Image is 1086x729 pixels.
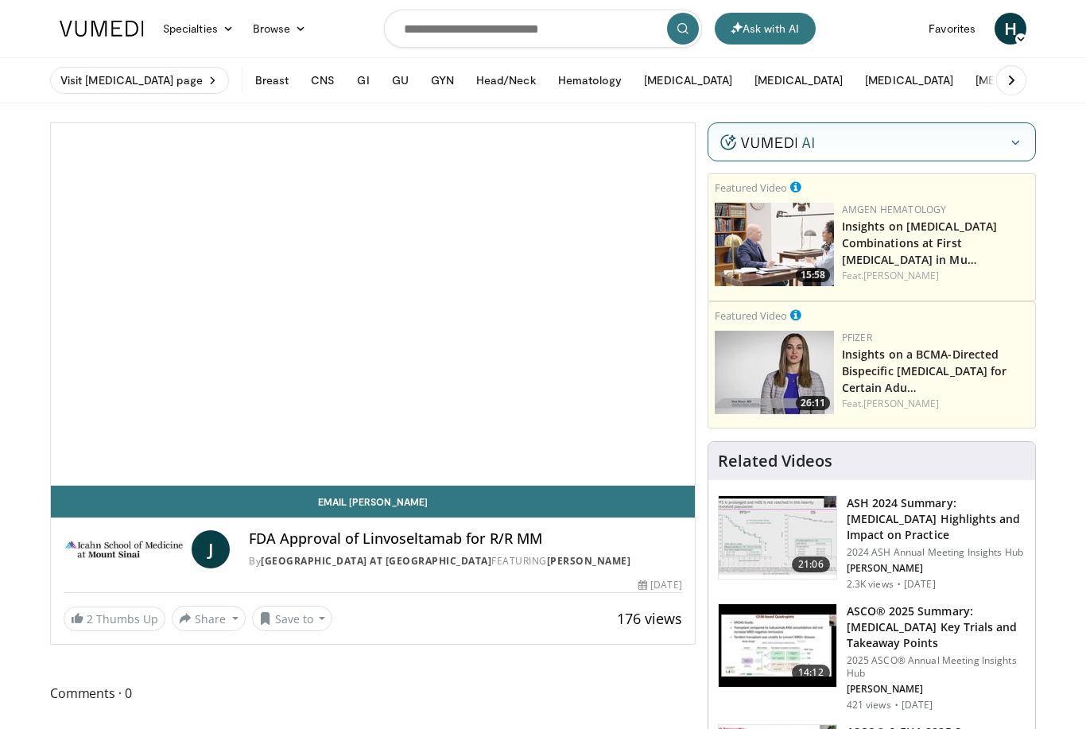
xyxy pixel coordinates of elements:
[715,331,834,414] a: 26:11
[842,269,1029,283] div: Feat.
[842,347,1007,395] a: Insights on a BCMA-Directed Bispecific [MEDICAL_DATA] for Certain Adu…
[897,578,901,591] div: ·
[617,609,682,628] span: 176 views
[842,397,1029,411] div: Feat.
[715,331,834,414] img: 47002229-4e06-4d71-896d-0ff488e1cb94.png.150x105_q85_crop-smart_upscale.jpg
[192,530,230,568] a: J
[792,556,830,572] span: 21:06
[60,21,144,37] img: VuMedi Logo
[847,683,1026,696] p: [PERSON_NAME]
[261,554,491,568] a: [GEOGRAPHIC_DATA] at [GEOGRAPHIC_DATA]
[715,180,787,195] small: Featured Video
[421,64,463,96] button: GYN
[718,452,832,471] h4: Related Videos
[50,67,229,94] a: Visit [MEDICAL_DATA] page
[719,496,836,579] img: 261cbb63-91cb-4edb-8a5a-c03d1dca5769.150x105_q85_crop-smart_upscale.jpg
[246,64,298,96] button: Breast
[715,203,834,286] a: 15:58
[249,554,681,568] div: By FEATURING
[847,562,1026,575] p: [PERSON_NAME]
[902,699,933,712] p: [DATE]
[863,397,939,410] a: [PERSON_NAME]
[64,607,165,631] a: 2 Thumbs Up
[638,578,681,592] div: [DATE]
[347,64,378,96] button: GI
[634,64,742,96] button: [MEDICAL_DATA]
[847,495,1026,543] h3: ASH 2024 Summary: [MEDICAL_DATA] Highlights and Impact on Practice
[842,219,998,267] a: Insights on [MEDICAL_DATA] Combinations at First [MEDICAL_DATA] in Mu…
[842,331,872,344] a: Pfizer
[718,495,1026,591] a: 21:06 ASH 2024 Summary: [MEDICAL_DATA] Highlights and Impact on Practice 2024 ASH Annual Meeting ...
[894,699,898,712] div: ·
[745,64,852,96] button: [MEDICAL_DATA]
[50,683,696,704] span: Comments 0
[715,13,816,45] button: Ask with AI
[719,604,836,687] img: 7285ccaf-13c6-4078-8c02-25548bb19810.150x105_q85_crop-smart_upscale.jpg
[847,546,1026,559] p: 2024 ASH Annual Meeting Insights Hub
[153,13,243,45] a: Specialties
[995,13,1026,45] a: H
[796,396,830,410] span: 26:11
[467,64,545,96] button: Head/Neck
[792,665,830,681] span: 14:12
[720,134,814,150] img: vumedi-ai-logo.v2.svg
[855,64,963,96] button: [MEDICAL_DATA]
[51,486,695,518] a: Email [PERSON_NAME]
[64,530,185,568] img: Icahn School of Medicine at Mount Sinai
[547,554,631,568] a: [PERSON_NAME]
[301,64,344,96] button: CNS
[384,10,702,48] input: Search topics, interventions
[847,578,894,591] p: 2.3K views
[847,654,1026,680] p: 2025 ASCO® Annual Meeting Insights Hub
[919,13,985,45] a: Favorites
[715,203,834,286] img: 9d2930a7-d6f2-468a-930e-ee4a3f7aed3e.png.150x105_q85_crop-smart_upscale.png
[252,606,333,631] button: Save to
[243,13,316,45] a: Browse
[718,603,1026,712] a: 14:12 ASCO® 2025 Summary: [MEDICAL_DATA] Key Trials and Takeaway Points 2025 ASCO® Annual Meeting...
[249,530,681,548] h4: FDA Approval of Linvoseltamab for R/R MM
[966,64,1073,96] button: [MEDICAL_DATA]
[87,611,93,626] span: 2
[863,269,939,282] a: [PERSON_NAME]
[847,603,1026,651] h3: ASCO® 2025 Summary: [MEDICAL_DATA] Key Trials and Takeaway Points
[51,123,695,486] video-js: Video Player
[847,699,891,712] p: 421 views
[172,606,246,631] button: Share
[549,64,632,96] button: Hematology
[382,64,418,96] button: GU
[796,268,830,282] span: 15:58
[715,308,787,323] small: Featured Video
[842,203,947,216] a: Amgen Hematology
[904,578,936,591] p: [DATE]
